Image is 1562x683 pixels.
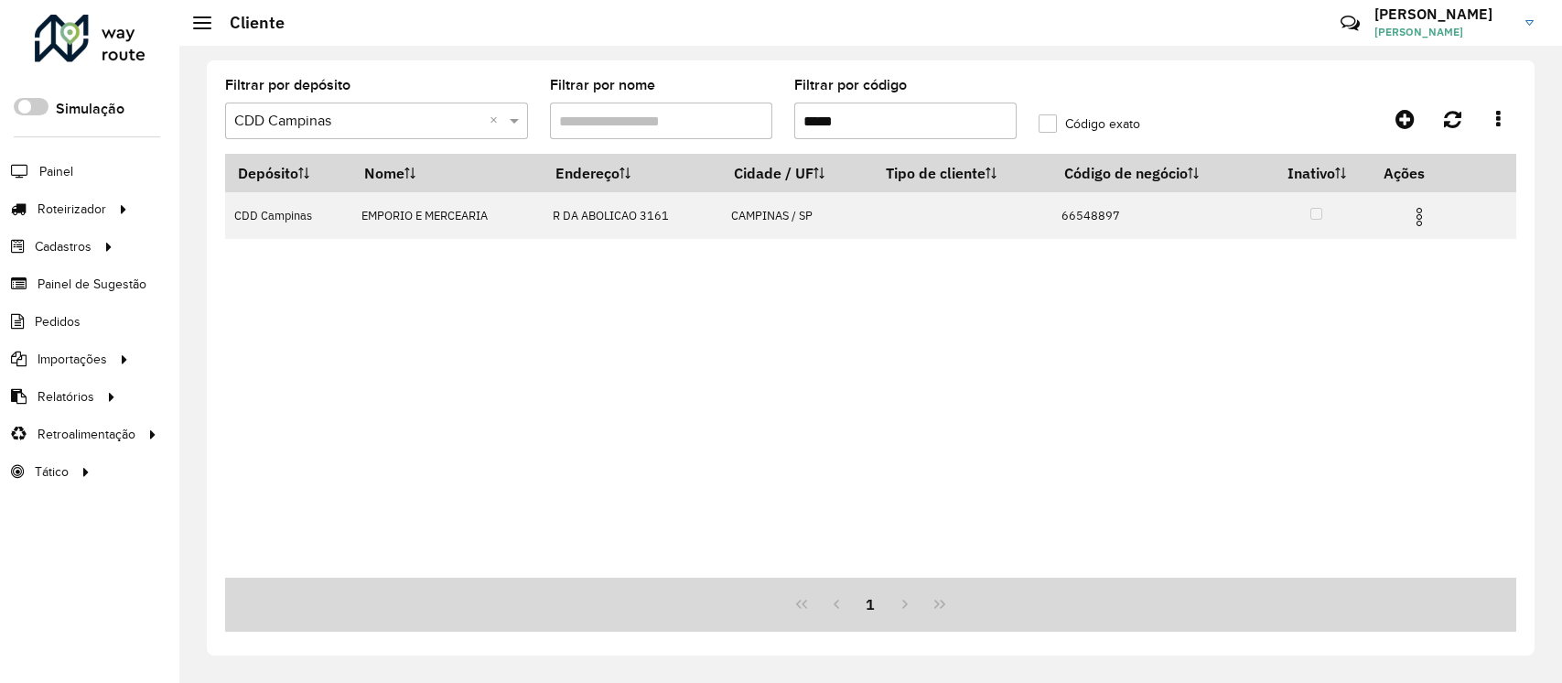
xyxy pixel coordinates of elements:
span: Relatórios [38,387,94,407]
span: Painel [39,162,73,181]
th: Inativo [1261,154,1371,192]
span: Cadastros [35,237,92,256]
th: Tipo de cliente [873,154,1051,192]
td: CDD Campinas [225,192,352,239]
th: Cidade / UF [721,154,873,192]
td: R DA ABOLICAO 3161 [544,192,722,239]
a: Contato Rápido [1330,4,1370,43]
span: Roteirizador [38,200,106,219]
label: Filtrar por nome [550,74,655,96]
label: Simulação [56,98,124,120]
label: Filtrar por código [794,74,907,96]
label: Filtrar por depósito [225,74,350,96]
h3: [PERSON_NAME] [1374,5,1512,23]
td: CAMPINAS / SP [721,192,873,239]
span: Tático [35,462,69,482]
span: Clear all [490,110,505,132]
label: Código exato [1039,114,1140,134]
span: [PERSON_NAME] [1374,24,1512,40]
th: Código de negócio [1051,154,1261,192]
span: Importações [38,350,107,369]
span: Painel de Sugestão [38,275,146,294]
h2: Cliente [211,13,285,33]
th: Nome [352,154,544,192]
th: Depósito [225,154,352,192]
th: Endereço [544,154,722,192]
td: 66548897 [1051,192,1261,239]
td: EMPORIO E MERCEARIA [352,192,544,239]
button: 1 [854,587,889,622]
span: Pedidos [35,312,81,331]
th: Ações [1372,154,1481,192]
span: Retroalimentação [38,425,135,444]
